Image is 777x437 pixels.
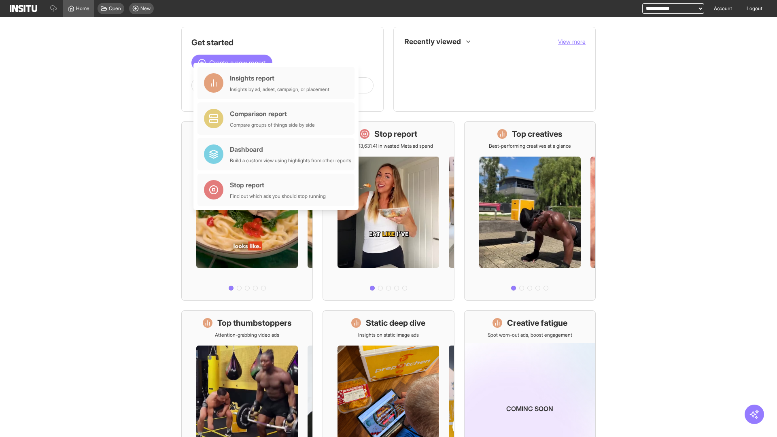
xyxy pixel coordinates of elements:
[558,38,586,45] span: View more
[181,121,313,301] a: What's live nowSee all active ads instantly
[109,5,121,12] span: Open
[10,5,37,12] img: Logo
[558,38,586,46] button: View more
[215,332,279,338] p: Attention-grabbing video ads
[489,143,571,149] p: Best-performing creatives at a glance
[230,73,329,83] div: Insights report
[209,58,266,68] span: Create a new report
[230,193,326,199] div: Find out which ads you should stop running
[191,55,272,71] button: Create a new report
[230,157,351,164] div: Build a custom view using highlights from other reports
[230,109,315,119] div: Comparison report
[230,180,326,190] div: Stop report
[374,128,417,140] h1: Stop report
[76,5,89,12] span: Home
[344,143,433,149] p: Save £13,631.41 in wasted Meta ad spend
[512,128,563,140] h1: Top creatives
[230,144,351,154] div: Dashboard
[140,5,151,12] span: New
[230,122,315,128] div: Compare groups of things side by side
[366,317,425,329] h1: Static deep dive
[191,37,374,48] h1: Get started
[230,86,329,93] div: Insights by ad, adset, campaign, or placement
[358,332,419,338] p: Insights on static image ads
[217,317,292,329] h1: Top thumbstoppers
[323,121,454,301] a: Stop reportSave £13,631.41 in wasted Meta ad spend
[464,121,596,301] a: Top creativesBest-performing creatives at a glance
